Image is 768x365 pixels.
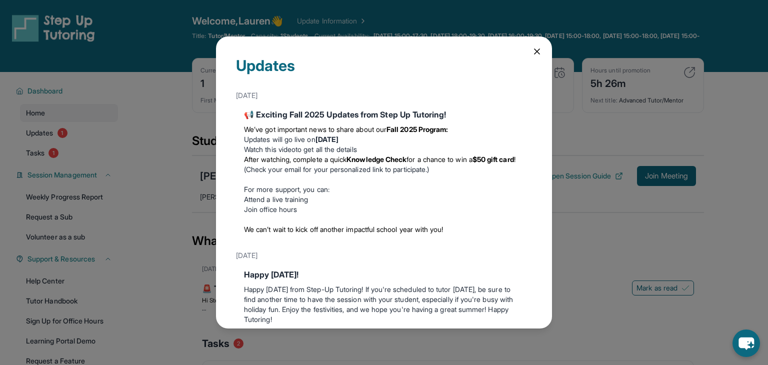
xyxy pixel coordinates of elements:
strong: $50 gift card [472,155,514,163]
p: For more support, you can: [244,184,524,194]
span: for a chance to win a [406,155,472,163]
span: We’ve got important news to share about our [244,125,386,133]
div: Happy [DATE]! [244,268,524,280]
li: (Check your email for your personalized link to participate.) [244,154,524,174]
div: 📢 Exciting Fall 2025 Updates from Step Up Tutoring! [244,108,524,120]
span: We can’t wait to kick off another impactful school year with you! [244,225,443,233]
strong: Knowledge Check [346,155,406,163]
a: Join office hours [244,205,297,213]
strong: Fall 2025 Program: [386,125,448,133]
a: Watch this video [244,145,295,153]
li: to get all the details [244,144,524,154]
li: Updates will go live on [244,134,524,144]
div: [DATE] [236,246,532,264]
span: ! [514,155,515,163]
span: After watching, complete a quick [244,155,346,163]
div: [DATE] [236,86,532,104]
div: Updates [236,56,532,86]
button: chat-button [732,329,760,357]
p: Happy [DATE] from Step-Up Tutoring! If you're scheduled to tutor [DATE], be sure to find another ... [244,284,524,324]
a: Attend a live training [244,195,308,203]
strong: [DATE] [315,135,338,143]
